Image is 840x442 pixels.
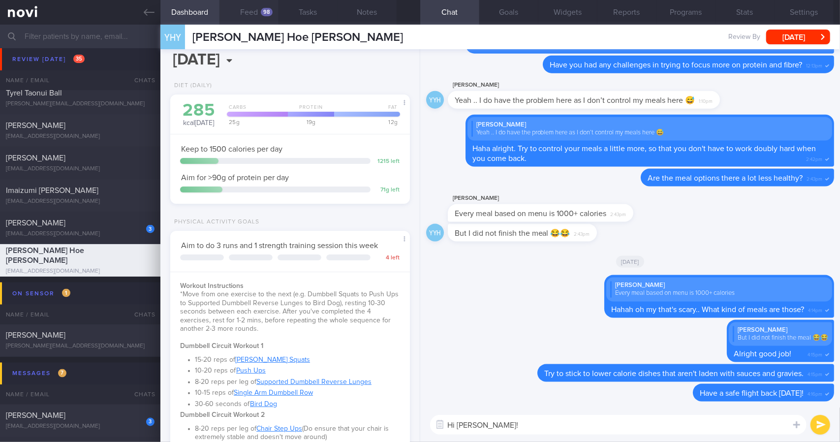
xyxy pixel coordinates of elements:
span: 1:10pm [699,95,713,105]
div: YYH [427,224,442,242]
div: 1215 left [375,158,400,165]
div: 12 g [331,119,400,125]
div: [EMAIL_ADDRESS][DOMAIN_NAME] [6,133,155,140]
li: 15-20 reps of [195,353,400,365]
div: Protein [285,104,334,117]
span: Tyrel Taonui Ball [6,89,62,97]
div: 98 [261,8,273,16]
span: Every meal based on menu is 1000+ calories [455,210,607,218]
span: Haha alright. Try to control your meals a little more, so that you don't have to work doubly hard... [472,145,816,162]
div: Every meal based on menu is 1000+ calories [610,289,828,297]
div: Diet (Daily) [170,82,212,90]
strong: Workout Instructions [180,283,244,289]
span: 4:16pm [808,388,822,398]
span: [DATE] [616,256,644,268]
li: 8-20 reps per leg of [195,376,400,387]
div: kcal [DATE] [180,102,217,128]
span: 7 [58,369,66,378]
span: [PERSON_NAME] [6,219,65,227]
div: [PERSON_NAME] [448,192,663,204]
span: [PERSON_NAME] Hoe [PERSON_NAME] [6,247,84,264]
div: [EMAIL_ADDRESS][DOMAIN_NAME] [6,268,155,275]
div: YYH [427,91,442,109]
span: But I did not finish the meal 😂😂 [455,229,570,237]
span: [PERSON_NAME] [6,412,65,420]
span: Hahah oh my that's scary.. What kind of meals are those? [611,306,804,314]
span: *Move from one exercise to the next (e.g. Dumbbell Squats to Push Ups to Supported Dumbbell Rever... [180,291,399,332]
div: Yeah .. I do have the problem here as I don’t control my meals here 😅 [471,129,828,137]
li: 10-15 reps of [195,386,400,398]
span: 2:42pm [806,154,822,163]
span: [PERSON_NAME] [6,154,65,162]
li: 8-20 reps per leg of (Do ensure that your chair is extremely stable and doesn't move around) [195,422,400,442]
span: 2:43pm [574,228,590,238]
span: [PERSON_NAME] [6,332,65,340]
div: YHY [158,19,187,57]
a: Chair Step Ups [256,425,302,432]
div: [PERSON_NAME][EMAIL_ADDRESS][DOMAIN_NAME] [6,100,155,108]
div: 4 left [375,254,400,262]
div: 3 [146,418,155,426]
button: [DATE] [766,30,830,44]
span: Try to stick to lower calorie dishes that aren't laden with sauces and gravies. [544,370,804,378]
span: Aim to do 3 runs and 1 strength training session this week [181,242,378,250]
span: 12:13pm [806,60,822,69]
strong: Dumbbell Circuit Workout 1 [180,343,263,349]
div: 25 g [224,119,288,125]
a: Bird Dog [250,401,277,408]
a: Supported Dumbbell Reverse Lunges [256,379,372,385]
span: [PERSON_NAME] [6,57,65,64]
span: 4:14pm [808,305,822,314]
div: [PERSON_NAME] [733,326,828,334]
span: Yeah .. I do have the problem here as I don’t control my meals here 😅 [455,96,695,104]
div: Chats [121,305,160,324]
div: Fat [331,104,400,117]
div: 3 [146,225,155,233]
span: [PERSON_NAME] Hoe [PERSON_NAME] [192,32,403,43]
li: 10-20 reps of [195,364,400,376]
span: 2:43pm [611,209,626,218]
div: Carbs [224,104,288,117]
a: Single Arm Dumbbell Row [234,389,313,396]
strong: Dumbbell Circuit Workout 2 [180,411,265,418]
a: Push Ups [236,367,266,374]
span: Review By [728,33,760,42]
li: 30-60 seconds of [195,398,400,409]
div: [EMAIL_ADDRESS][DOMAIN_NAME] [6,68,155,75]
div: [EMAIL_ADDRESS][DOMAIN_NAME] [6,423,155,431]
div: 19 g [285,119,334,125]
div: [PERSON_NAME][EMAIL_ADDRESS][DOMAIN_NAME] [6,343,155,350]
span: 1 [62,289,70,297]
div: [EMAIL_ADDRESS][DOMAIN_NAME] [6,198,155,205]
span: 2:43pm [807,173,822,183]
span: Have you had any challenges in trying to focus more on protein and fibre? [550,61,802,69]
div: On sensor [10,287,73,300]
div: 285 [180,102,217,119]
span: Keep to 1500 calories per day [181,145,282,153]
a: [PERSON_NAME] Squats [235,356,310,363]
div: [EMAIL_ADDRESS][DOMAIN_NAME] [6,230,155,238]
span: Are the meal options there a lot less healthy? [648,174,803,182]
div: [PERSON_NAME] [448,79,749,91]
div: [PERSON_NAME] [610,282,828,289]
div: [PERSON_NAME] [471,121,828,129]
div: Chats [121,385,160,405]
span: Imaizumi [PERSON_NAME] [6,187,98,194]
span: [PERSON_NAME] [6,122,65,129]
div: Physical Activity Goals [170,219,259,226]
div: Messages [10,367,69,380]
span: 4:15pm [808,349,822,358]
div: 71 g left [375,187,400,194]
span: Alright good job! [734,350,791,358]
span: Aim for >90g of protein per day [181,174,289,182]
div: But I did not finish the meal 😂😂 [733,334,828,342]
div: [EMAIL_ADDRESS][DOMAIN_NAME] [6,165,155,173]
span: Have a safe flight back [DATE]! [700,389,804,397]
span: 4:15pm [808,369,822,378]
